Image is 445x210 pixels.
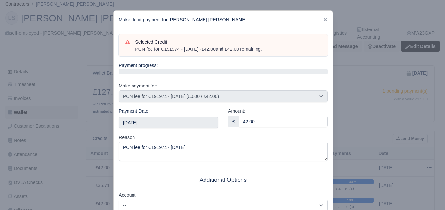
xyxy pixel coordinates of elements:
h5: Additional Options [119,177,328,183]
div: Make debit payment for [PERSON_NAME] [PERSON_NAME] [114,11,333,29]
label: Make payment for: [119,82,157,90]
label: Reason [119,134,135,141]
div: Payment progress: [119,62,328,74]
div: £ [228,116,239,127]
label: Payment Date: [119,107,150,115]
strong: £42.00 [201,47,216,52]
input: 0.00 [239,116,328,127]
iframe: Chat Widget [412,179,445,210]
label: Account [119,191,135,199]
label: Amount: [228,107,245,115]
h6: Selected Credit [135,39,321,45]
div: PCN fee for C191974 - [DATE] - and £42.00 remaining. [135,46,321,53]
